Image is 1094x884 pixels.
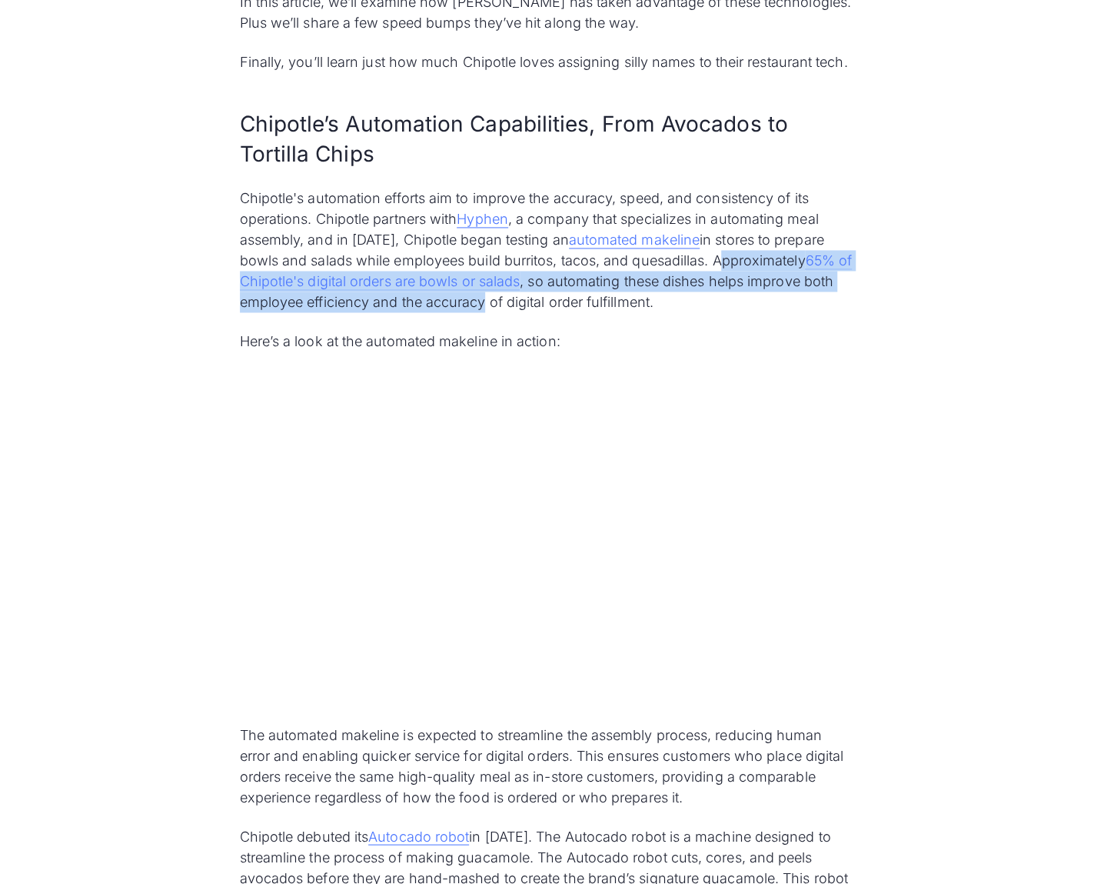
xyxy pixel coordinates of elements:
[240,331,855,352] p: Here’s a look at the automated makeline in action:
[569,232,700,249] a: automated makeline
[457,211,507,228] a: Hyphen
[240,370,855,716] iframe: Chipotle's New Automated Digital Makeline in Action
[368,828,469,845] a: Autocado robot
[240,52,855,72] p: Finally, you’ll learn just how much Chipotle loves assigning silly names to their restaurant tech.
[240,724,855,807] p: The automated makeline is expected to streamline the assembly process, reducing human error and e...
[240,109,855,169] h2: Chipotle’s Automation Capabilities, From Avocados to Tortilla Chips
[240,188,855,312] p: Chipotle's automation efforts aim to improve the accuracy, speed, and consistency of its operatio...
